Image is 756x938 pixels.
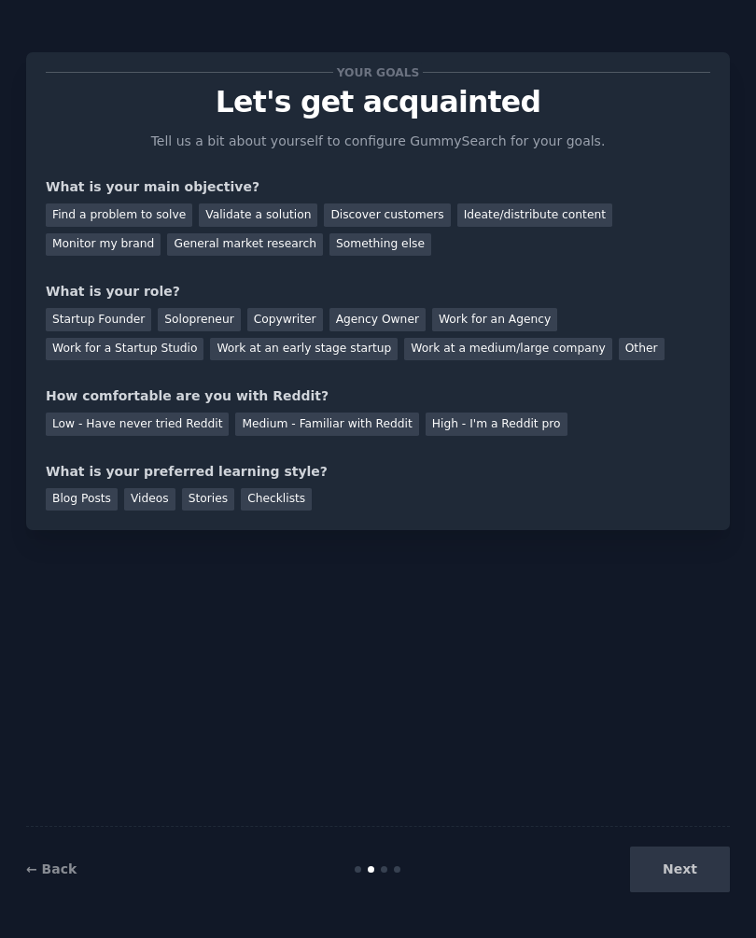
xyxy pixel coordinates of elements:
[26,861,77,876] a: ← Back
[210,338,398,361] div: Work at an early stage startup
[46,308,151,331] div: Startup Founder
[158,308,240,331] div: Solopreneur
[333,63,423,82] span: Your goals
[46,233,161,257] div: Monitor my brand
[124,488,175,511] div: Videos
[329,233,431,257] div: Something else
[46,462,710,482] div: What is your preferred learning style?
[426,413,567,436] div: High - I'm a Reddit pro
[619,338,665,361] div: Other
[46,488,118,511] div: Blog Posts
[46,86,710,119] p: Let's get acquainted
[46,177,710,197] div: What is your main objective?
[46,386,710,406] div: How comfortable are you with Reddit?
[46,203,192,227] div: Find a problem to solve
[324,203,450,227] div: Discover customers
[235,413,418,436] div: Medium - Familiar with Reddit
[404,338,611,361] div: Work at a medium/large company
[46,413,229,436] div: Low - Have never tried Reddit
[143,132,613,151] p: Tell us a bit about yourself to configure GummySearch for your goals.
[329,308,426,331] div: Agency Owner
[46,282,710,301] div: What is your role?
[46,338,203,361] div: Work for a Startup Studio
[167,233,323,257] div: General market research
[199,203,317,227] div: Validate a solution
[241,488,312,511] div: Checklists
[182,488,234,511] div: Stories
[457,203,612,227] div: Ideate/distribute content
[247,308,323,331] div: Copywriter
[432,308,557,331] div: Work for an Agency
